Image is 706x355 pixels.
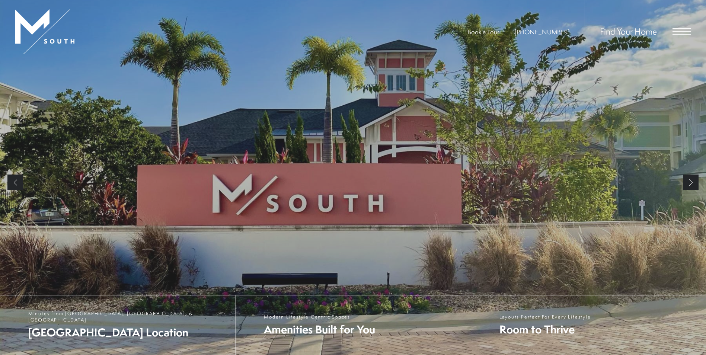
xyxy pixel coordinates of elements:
[499,322,591,337] span: Room to Thrive
[264,314,375,320] span: Modern Lifestyle Centric Spaces
[15,9,74,54] img: MSouth
[28,325,228,340] span: [GEOGRAPHIC_DATA] Location
[600,25,657,37] a: Find Your Home
[515,28,570,36] span: [PHONE_NUMBER]
[235,295,470,355] a: Modern Lifestyle Centric Spaces
[467,28,499,36] a: Book a Tour
[264,322,375,337] span: Amenities Built for You
[471,295,706,355] a: Layouts Perfect For Every Lifestyle
[683,175,699,190] a: Next
[7,175,23,190] a: Previous
[673,28,691,35] button: Open Menu
[515,28,570,36] a: Call Us at 813-570-8014
[28,310,228,323] span: Minutes from [GEOGRAPHIC_DATA], [GEOGRAPHIC_DATA], & [GEOGRAPHIC_DATA]
[499,314,591,320] span: Layouts Perfect For Every Lifestyle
